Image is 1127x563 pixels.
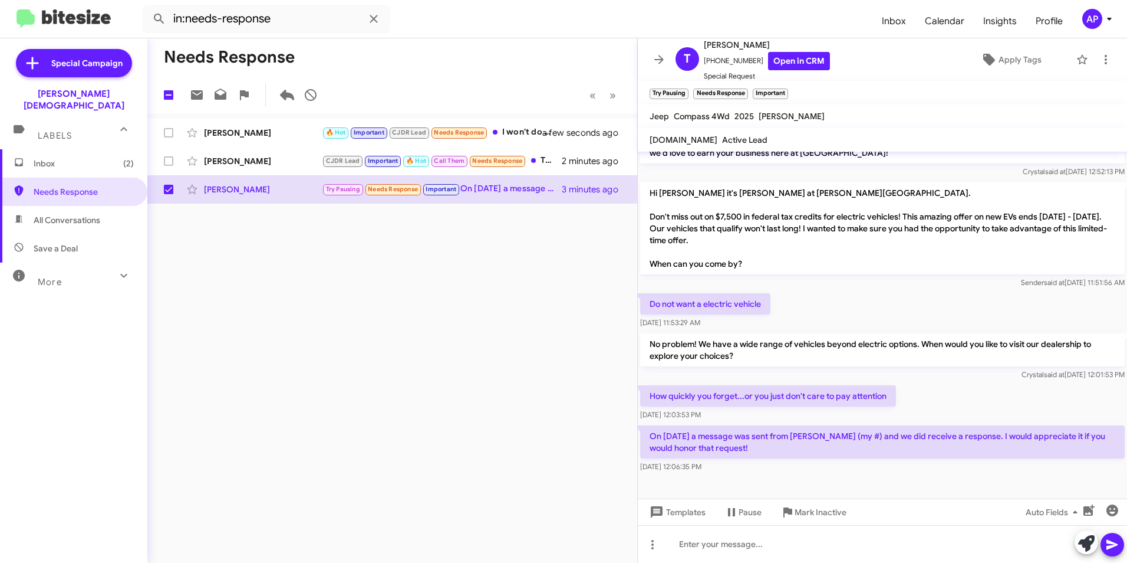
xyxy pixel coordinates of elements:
div: Thanks but keeping my Jeep and buying out the lease. [322,154,562,168]
div: 3 minutes ago [562,184,628,195]
span: Important [354,129,384,136]
div: [PERSON_NAME] [204,184,322,195]
span: Important [426,185,456,193]
span: Pause [739,502,762,523]
a: Profile [1026,4,1072,38]
div: a few seconds ago [557,127,628,139]
span: Special Request [704,70,830,82]
span: said at [1045,167,1066,176]
button: Next [602,83,623,107]
span: [DATE] 12:06:35 PM [640,462,701,471]
span: said at [1044,370,1065,379]
p: How quickly you forget...or you just don't care to pay attention [640,385,896,407]
span: Mark Inactive [795,502,846,523]
div: I won't do that until the numbers are right [322,126,557,139]
nav: Page navigation example [583,83,623,107]
span: 2025 [734,111,754,122]
span: Crystal [DATE] 12:52:13 PM [1023,167,1125,176]
span: Inbox [34,158,134,169]
span: Needs Response [34,186,134,198]
span: Sender [DATE] 11:51:56 AM [1021,278,1125,287]
div: [PERSON_NAME] [204,155,322,167]
p: Do not want a electric vehicle [640,293,770,315]
a: Open in CRM [768,52,830,70]
button: Pause [715,502,771,523]
span: Active Lead [722,135,767,145]
span: » [609,88,616,103]
span: Auto Fields [1026,502,1082,523]
span: 🔥 Hot [326,129,346,136]
button: Previous [582,83,603,107]
span: 🔥 Hot [406,157,426,165]
small: Needs Response [693,89,747,99]
span: More [38,277,62,287]
div: [PERSON_NAME] [204,127,322,139]
p: No problem! We have a wide range of vehicles beyond electric options. When would you like to visi... [640,333,1125,366]
button: Auto Fields [1016,502,1092,523]
span: Needs Response [434,129,484,136]
h1: Needs Response [164,48,295,67]
a: Insights [974,4,1026,38]
span: Needs Response [472,157,522,165]
span: T [684,50,691,68]
div: AP [1082,9,1102,29]
span: Special Campaign [51,57,123,69]
span: Jeep [650,111,669,122]
small: Important [753,89,788,99]
button: Apply Tags [951,49,1070,70]
a: Special Campaign [16,49,132,77]
a: Calendar [915,4,974,38]
button: Templates [638,502,715,523]
div: 2 minutes ago [562,155,628,167]
span: [DOMAIN_NAME] [650,135,717,145]
span: Labels [38,130,72,141]
span: Apply Tags [999,49,1042,70]
div: On [DATE] a message was sent from [PERSON_NAME] (my #) and we did receive a response. I would app... [322,182,562,196]
span: All Conversations [34,214,100,226]
input: Search [143,5,390,33]
span: [PERSON_NAME] [759,111,825,122]
button: AP [1072,9,1114,29]
span: said at [1044,278,1065,287]
span: Templates [647,502,706,523]
span: CJDR Lead [392,129,426,136]
span: [DATE] 12:03:53 PM [640,410,701,419]
p: Hi [PERSON_NAME] it's [PERSON_NAME] at [PERSON_NAME][GEOGRAPHIC_DATA]. Don't miss out on $7,500 i... [640,182,1125,274]
span: Crystal [DATE] 12:01:53 PM [1021,370,1125,379]
span: Call Them [434,157,464,165]
span: Save a Deal [34,243,78,254]
span: Try Pausing [326,185,360,193]
span: [PHONE_NUMBER] [704,52,830,70]
span: (2) [123,158,134,169]
span: [DATE] 11:53:29 AM [640,318,700,327]
span: CJDR Lead [326,157,360,165]
span: « [589,88,596,103]
small: Try Pausing [650,89,688,99]
a: Inbox [872,4,915,38]
p: On [DATE] a message was sent from [PERSON_NAME] (my #) and we did receive a response. I would app... [640,425,1125,459]
button: Mark Inactive [771,502,856,523]
span: Important [368,157,398,165]
span: Compass 4Wd [674,111,730,122]
span: [PERSON_NAME] [704,38,830,52]
span: Needs Response [368,185,418,193]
